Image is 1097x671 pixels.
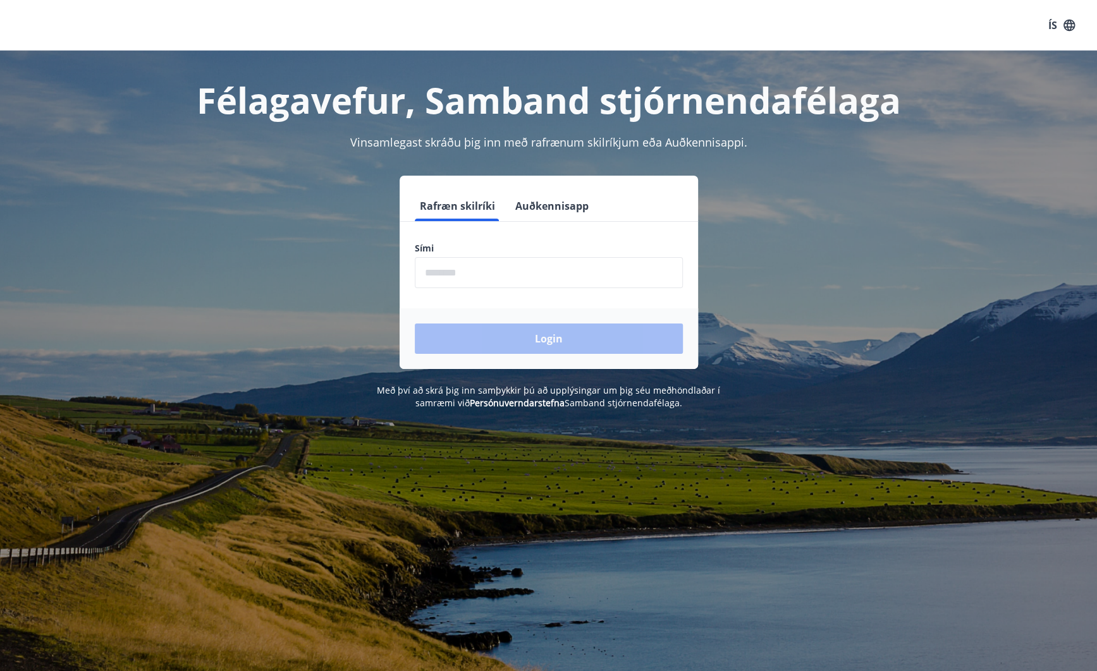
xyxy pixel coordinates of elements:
h1: Félagavefur, Samband stjórnendafélaga [109,76,989,124]
span: Með því að skrá þig inn samþykkir þú að upplýsingar um þig séu meðhöndlaðar í samræmi við Samband... [377,384,720,409]
button: Rafræn skilríki [415,191,500,221]
a: Persónuverndarstefna [470,397,565,409]
span: Vinsamlegast skráðu þig inn með rafrænum skilríkjum eða Auðkennisappi. [350,135,747,150]
label: Sími [415,242,683,255]
button: ÍS [1041,14,1082,37]
button: Auðkennisapp [510,191,594,221]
